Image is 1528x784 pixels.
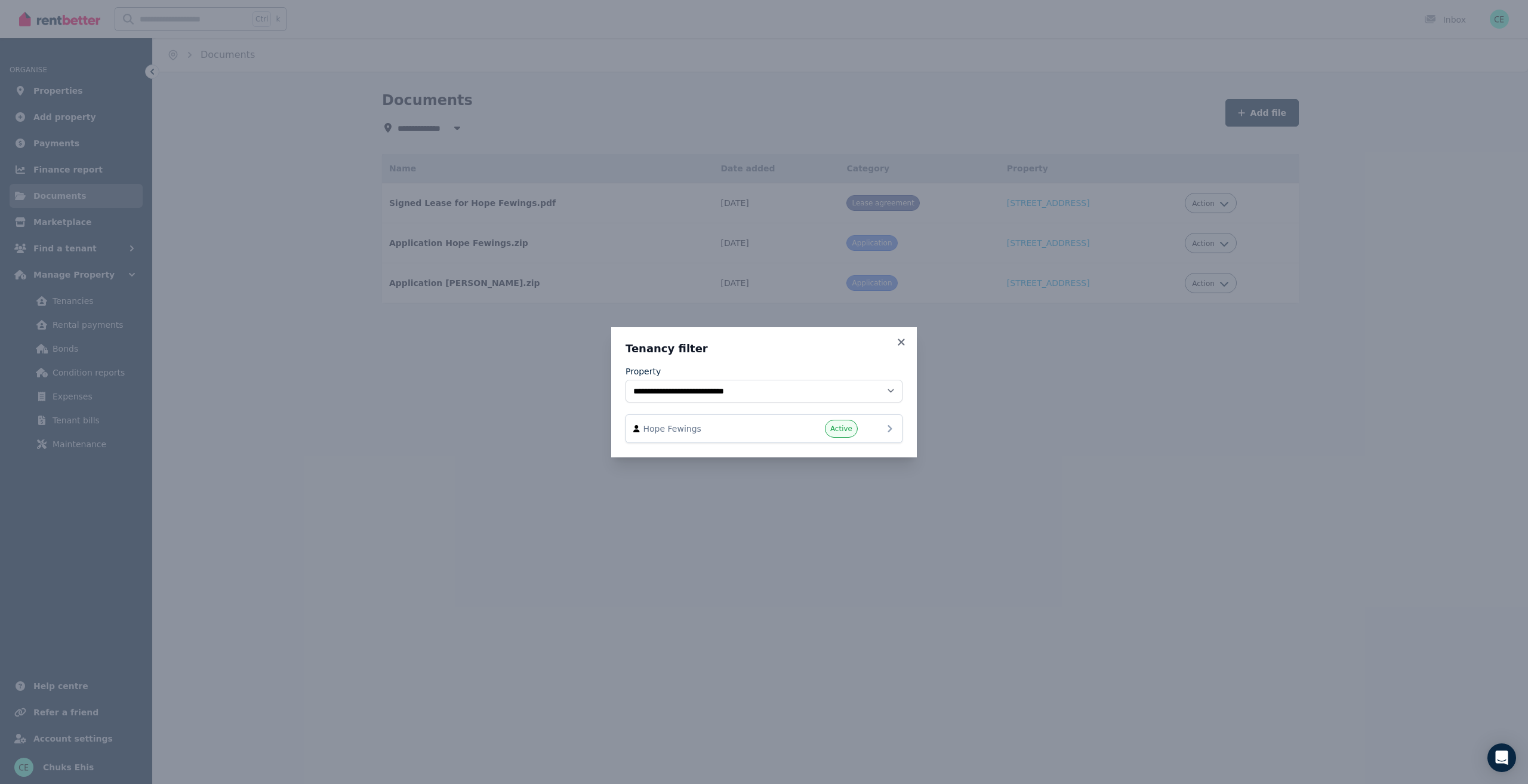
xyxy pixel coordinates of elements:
[830,424,852,433] span: Active
[626,365,661,377] label: Property
[1487,743,1516,772] div: Open Intercom Messenger
[643,423,780,435] span: Hope Fewings
[626,414,902,443] a: Hope FewingsActive
[626,342,902,356] h3: Tenancy filter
